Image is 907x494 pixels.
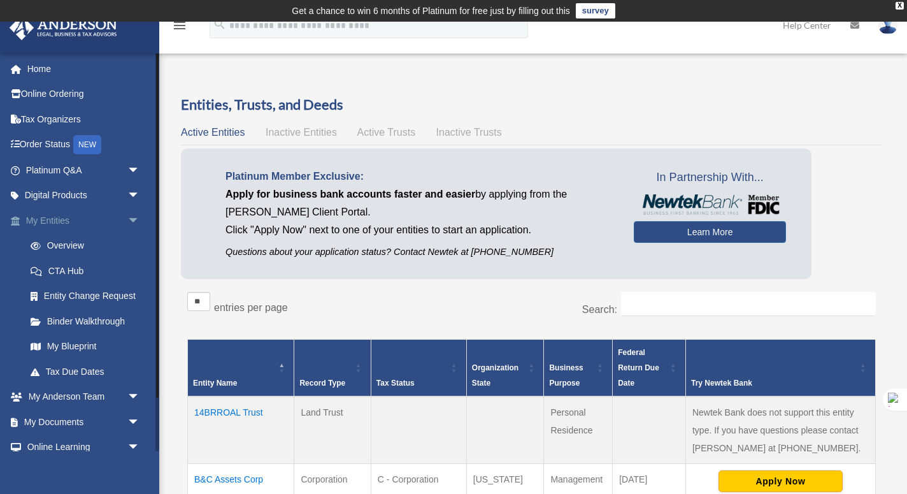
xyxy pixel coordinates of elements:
p: by applying from the [PERSON_NAME] Client Portal. [225,185,615,221]
div: Try Newtek Bank [691,375,856,391]
span: arrow_drop_down [127,208,153,234]
td: Personal Residence [544,396,613,464]
a: My Blueprint [18,334,159,360]
span: Active Entities [181,127,245,138]
a: menu [172,22,187,33]
a: Home [9,56,159,82]
p: Platinum Member Exclusive: [225,168,615,185]
a: My Anderson Teamarrow_drop_down [9,384,159,410]
th: Try Newtek Bank : Activate to sort [685,339,875,396]
p: Questions about your application status? Contact Newtek at [PHONE_NUMBER] [225,244,615,260]
label: Search: [582,304,617,315]
span: arrow_drop_down [127,157,153,184]
span: Record Type [299,379,345,388]
a: CTA Hub [18,258,159,284]
a: Order StatusNEW [9,132,159,158]
span: Tax Status [376,379,415,388]
th: Tax Status: Activate to sort [371,339,466,396]
a: Digital Productsarrow_drop_down [9,183,159,208]
span: Active Trusts [357,127,416,138]
span: arrow_drop_down [127,409,153,435]
div: close [896,2,904,10]
span: Apply for business bank accounts faster and easier [225,189,475,200]
div: NEW [73,135,101,154]
td: Land Trust [294,396,371,464]
a: Learn More [634,221,786,243]
img: User Pic [878,16,897,34]
span: In Partnership With... [634,168,786,188]
th: Organization State: Activate to sort [466,339,544,396]
div: Get a chance to win 6 months of Platinum for free just by filling out this [292,3,570,18]
a: Binder Walkthrough [18,309,159,334]
p: Click "Apply Now" next to one of your entities to start an application. [225,221,615,239]
th: Federal Return Due Date: Activate to sort [613,339,686,396]
span: Federal Return Due Date [618,348,659,388]
a: Online Ordering [9,82,159,107]
i: menu [172,18,187,33]
th: Entity Name: Activate to invert sorting [188,339,294,396]
span: arrow_drop_down [127,183,153,209]
a: Platinum Q&Aarrow_drop_down [9,157,159,183]
i: search [213,17,227,31]
img: Anderson Advisors Platinum Portal [6,15,121,40]
a: Entity Change Request [18,284,159,309]
span: Business Purpose [549,363,583,388]
a: My Documentsarrow_drop_down [9,409,159,435]
span: arrow_drop_down [127,384,153,410]
button: Apply Now [718,470,843,492]
a: survey [576,3,615,18]
td: 14BRROAL Trust [188,396,294,464]
th: Business Purpose: Activate to sort [544,339,613,396]
label: entries per page [214,302,288,313]
td: Newtek Bank does not support this entity type. If you have questions please contact [PERSON_NAME]... [685,396,875,464]
th: Record Type: Activate to sort [294,339,371,396]
span: Entity Name [193,379,237,388]
img: NewtekBankLogoSM.png [640,194,780,215]
a: Online Learningarrow_drop_down [9,435,159,460]
span: arrow_drop_down [127,435,153,461]
span: Inactive Trusts [436,127,502,138]
span: Organization State [472,363,518,388]
a: My Entitiesarrow_drop_down [9,208,159,233]
a: Tax Due Dates [18,359,159,384]
span: Inactive Entities [266,127,337,138]
a: Overview [18,233,153,259]
a: Tax Organizers [9,106,159,132]
h3: Entities, Trusts, and Deeds [181,95,882,115]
